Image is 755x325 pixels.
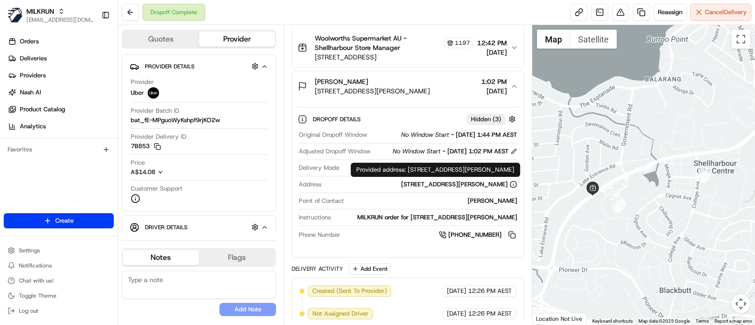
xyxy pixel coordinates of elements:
[4,68,117,83] a: Providers
[315,33,442,52] span: Woolworths Supermarket AU - Shellharbour Store Manager
[299,147,370,156] span: Adjusted Dropoff Window
[477,38,507,48] span: 12:42 PM
[443,147,445,156] span: -
[699,173,710,183] div: 3
[4,274,114,287] button: Chat with us!
[447,147,509,156] span: [DATE] 1:02 PM AEST
[610,190,621,200] div: 9
[4,119,117,134] a: Analytics
[299,197,344,205] span: Point of Contact
[131,142,161,150] button: 7B853
[451,131,454,139] span: -
[8,8,23,23] img: MILKRUN
[292,265,343,273] div: Delivery Activity
[401,131,449,139] span: No Window Start
[4,51,117,66] a: Deliveries
[570,30,617,49] button: Show satellite imagery
[20,54,47,63] span: Deliveries
[313,116,362,123] span: Dropoff Details
[4,142,114,157] div: Favorites
[696,318,709,324] a: Terms (opens in new tab)
[447,287,466,295] span: [DATE]
[731,294,750,313] button: Map camera controls
[55,217,74,225] span: Create
[4,213,114,228] button: Create
[4,4,98,26] button: MILKRUNMILKRUN[EMAIL_ADDRESS][DOMAIN_NAME]
[292,28,524,67] button: Woolworths Supermarket AU - Shellharbour Store Manager1197[STREET_ADDRESS]12:42 PM[DATE]
[20,105,65,114] span: Product Catalog
[19,262,52,269] span: Notifications
[455,39,470,47] span: 1197
[613,197,623,208] div: 17
[343,164,517,172] div: SCHEDULED
[312,309,369,318] span: Not Assigned Driver
[439,230,517,240] a: [PHONE_NUMBER]
[456,131,517,139] span: [DATE] 1:44 PM AEST
[131,158,145,167] span: Price
[20,88,41,97] span: Nash AI
[20,71,46,80] span: Providers
[26,7,54,16] span: MILKRUN
[130,58,268,74] button: Provider Details
[131,107,179,115] span: Provider Batch ID
[312,287,387,295] span: Created (Sent To Provider)
[448,231,502,239] span: [PHONE_NUMBER]
[19,292,57,300] span: Toggle Theme
[613,200,624,210] div: 11
[690,4,751,21] button: CancelDelivery
[299,231,340,239] span: Phone Number
[638,318,690,324] span: Map data ©2025 Google
[481,77,507,86] span: 1:02 PM
[351,163,520,177] div: Provided address: [STREET_ADDRESS][PERSON_NAME]
[199,32,276,47] button: Provider
[481,86,507,96] span: [DATE]
[698,168,708,178] div: 4
[615,202,625,212] div: 13
[4,34,117,49] a: Orders
[199,250,276,265] button: Flags
[299,213,331,222] span: Instructions
[4,85,117,100] a: Nash AI
[292,71,524,101] button: [PERSON_NAME][STREET_ADDRESS][PERSON_NAME]1:02 PM[DATE]
[26,16,94,24] span: [EMAIL_ADDRESS][DOMAIN_NAME]
[471,115,501,124] span: Hidden ( 3 )
[130,219,268,235] button: Driver Details
[477,48,507,57] span: [DATE]
[613,199,624,209] div: 7
[131,168,214,176] button: A$14.08
[4,102,117,117] a: Product Catalog
[537,30,570,49] button: Show street map
[731,30,750,49] button: Toggle fullscreen view
[535,312,566,325] a: Open this area in Google Maps (opens a new window)
[123,250,199,265] button: Notes
[299,180,321,189] span: Address
[615,202,625,213] div: 6
[315,86,430,96] span: [STREET_ADDRESS][PERSON_NAME]
[131,116,220,125] span: bat_fE-MPguoWyKshpf9rjKO2w
[131,89,144,97] span: Uber
[20,122,46,131] span: Analytics
[700,170,710,180] div: 1
[145,224,187,231] span: Driver Details
[467,113,518,125] button: Hidden (3)
[614,202,625,212] div: 15
[19,277,53,284] span: Chat with us!
[315,52,473,62] span: [STREET_ADDRESS]
[643,161,653,171] div: 5
[468,287,512,295] span: 12:26 PM AEST
[654,4,687,21] button: Reassign
[348,197,517,205] div: [PERSON_NAME]
[131,184,183,193] span: Customer Support
[131,168,155,176] span: A$14.08
[4,289,114,302] button: Toggle Theme
[468,309,512,318] span: 12:26 PM AEST
[20,37,39,46] span: Orders
[299,164,339,172] span: Delivery Mode
[145,63,194,70] span: Provider Details
[4,304,114,317] button: Log out
[315,77,368,86] span: [PERSON_NAME]
[4,244,114,257] button: Settings
[705,8,747,17] span: Cancel Delivery
[532,313,587,325] div: Location Not Live
[123,32,199,47] button: Quotes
